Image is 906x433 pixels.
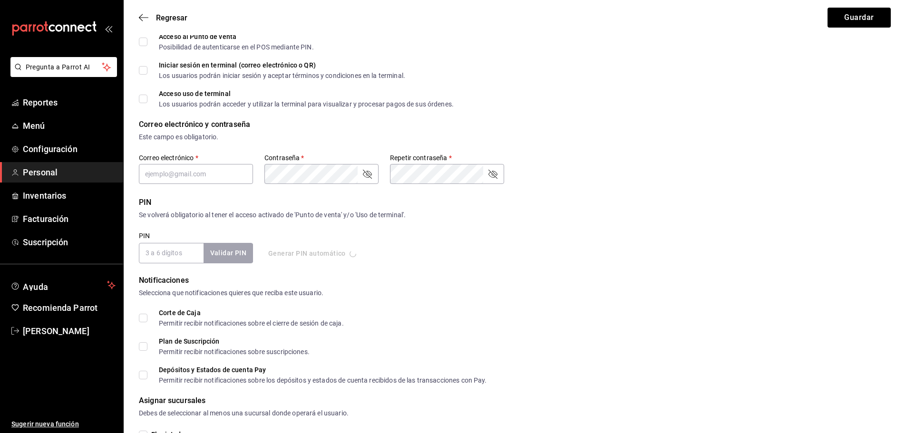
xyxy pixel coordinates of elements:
span: Reportes [23,96,116,109]
span: Regresar [156,13,187,22]
span: Inventarios [23,189,116,202]
span: Configuración [23,143,116,155]
button: passwordField [361,168,373,180]
div: Este campo es obligatorio. [139,132,891,142]
button: Guardar [828,8,891,28]
div: Correo electrónico y contraseña [139,119,891,130]
span: Recomienda Parrot [23,301,116,314]
div: Acceso al Punto de venta [159,33,314,40]
input: ejemplo@gmail.com [139,164,253,184]
div: Asignar sucursales [139,395,891,406]
div: Debes de seleccionar al menos una sucursal donde operará el usuario. [139,408,891,418]
div: Los usuarios podrán acceder y utilizar la terminal para visualizar y procesar pagos de sus órdenes. [159,101,454,107]
div: Permitir recibir notificaciones sobre los depósitos y estados de cuenta recibidos de las transacc... [159,377,487,384]
input: 3 a 6 dígitos [139,243,204,263]
button: passwordField [487,168,498,180]
div: Depósitos y Estados de cuenta Pay [159,366,487,373]
span: Pregunta a Parrot AI [26,62,102,72]
span: Facturación [23,212,116,225]
div: Permitir recibir notificaciones sobre suscripciones. [159,348,310,355]
button: Regresar [139,13,187,22]
span: Suscripción [23,236,116,249]
label: Repetir contraseña [390,154,504,161]
div: PIN [139,197,891,208]
div: Permitir recibir notificaciones sobre el cierre de sesión de caja. [159,320,344,327]
div: Los usuarios podrán iniciar sesión y aceptar términos y condiciones en la terminal. [159,72,405,79]
div: Acceso uso de terminal [159,90,454,97]
div: Corte de Caja [159,309,344,316]
div: Iniciar sesión en terminal (correo electrónico o QR) [159,62,405,68]
button: open_drawer_menu [105,25,112,32]
a: Pregunta a Parrot AI [7,69,117,79]
span: Menú [23,119,116,132]
div: Selecciona que notificaciones quieres que reciba este usuario. [139,288,891,298]
span: Sugerir nueva función [11,419,116,429]
div: Notificaciones [139,275,891,286]
label: PIN [139,232,150,239]
button: Pregunta a Parrot AI [10,57,117,77]
div: Plan de Suscripción [159,338,310,345]
span: Personal [23,166,116,179]
span: [PERSON_NAME] [23,325,116,337]
div: Se volverá obligatorio al tener el acceso activado de 'Punto de venta' y/o 'Uso de terminal'. [139,210,891,220]
span: Ayuda [23,279,103,291]
div: Posibilidad de autenticarse en el POS mediante PIN. [159,44,314,50]
label: Correo electrónico [139,154,253,161]
label: Contraseña [264,154,379,161]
